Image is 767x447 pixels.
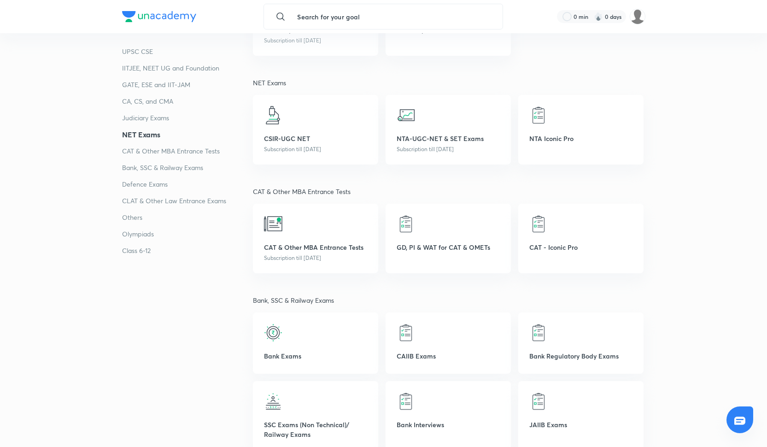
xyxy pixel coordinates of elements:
p: Subscription till [DATE] [264,254,367,262]
img: CAIIB Exams [397,323,415,342]
p: Subscription till [DATE] [264,36,367,45]
p: CAT - Iconic Pro [529,242,632,252]
img: SSC Exams (Non Technical)/ Railway Exams [264,392,282,411]
p: Subscription till [DATE] [397,145,500,153]
a: Judiciary Exams [122,112,253,124]
p: NET Exams [253,78,645,88]
a: Others [122,212,253,223]
p: Bank Interviews [397,420,500,429]
img: streak [594,12,603,21]
img: Bank Regulatory Body Exams [529,323,548,342]
p: SSC Exams (Non Technical)/ Railway Exams [264,420,367,439]
img: Bank Exams [264,323,282,342]
p: GD, PI & WAT for CAT & OMETs [397,242,500,252]
p: CAT & Other MBA Entrance Tests [253,187,645,196]
p: Bank Exams [264,351,367,361]
a: Class 6-12 [122,245,253,256]
img: GD, PI & WAT for CAT & OMETs [397,215,415,233]
img: JAIIB Exams [529,392,548,411]
p: CSIR-UGC NET [264,134,367,143]
p: CAT & Other MBA Entrance Tests [264,242,367,252]
a: UPSC CSE [122,46,253,57]
img: NTA-UGC-NET & SET Exams [397,106,415,124]
p: CAIIB Exams [397,351,500,361]
input: Search for your goal [290,4,495,29]
a: IITJEE, NEET UG and Foundation [122,63,253,74]
img: Samridhya Pal [630,9,645,24]
p: Subscription till [DATE] [264,145,367,153]
a: Bank, SSC & Railway Exams [122,162,253,173]
img: NTA Iconic Pro [529,106,548,124]
img: CSIR-UGC NET [264,106,282,124]
a: GATE, ESE and IIT-JAM [122,79,253,90]
a: Defence Exams [122,179,253,190]
img: CAT & Other MBA Entrance Tests [264,215,282,233]
img: CAT - Iconic Pro [529,215,548,233]
img: Company Logo [122,11,196,22]
a: CA, CS, and CMA [122,96,253,107]
p: Bank Regulatory Body Exams [529,351,632,361]
p: Bank, SSC & Railway Exams [253,295,645,305]
p: NTA Iconic Pro [529,134,632,143]
a: Olympiads [122,229,253,240]
p: NTA-UGC-NET & SET Exams [397,134,500,143]
a: CLAT & Other Law Entrance Exams [122,195,253,206]
a: NET Exams [122,129,253,140]
a: CAT & Other MBA Entrance Tests [122,146,253,157]
p: JAIIB Exams [529,420,632,429]
img: Bank Interviews [397,392,415,411]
